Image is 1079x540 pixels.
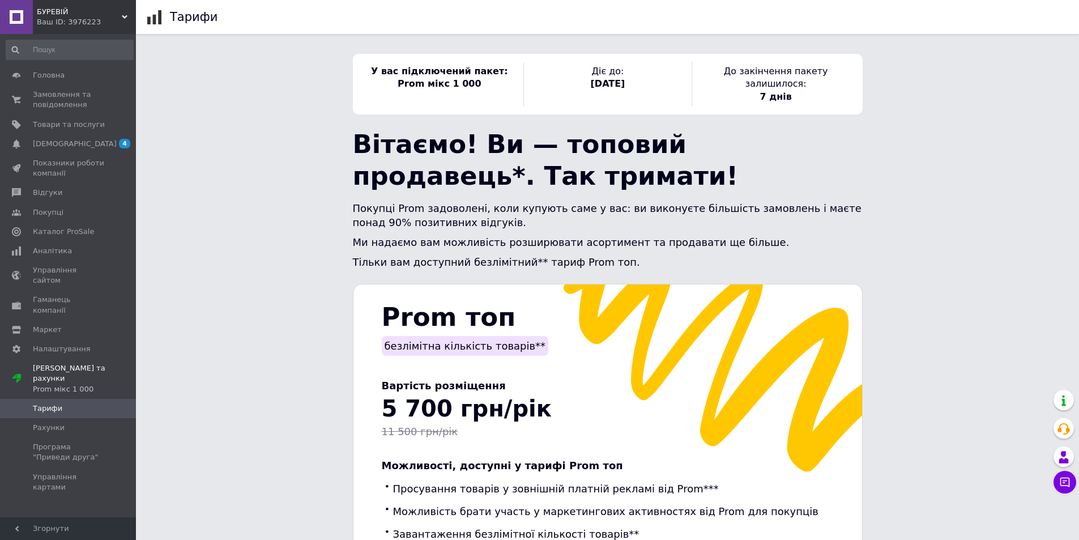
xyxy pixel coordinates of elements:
[33,442,105,462] span: Програма "Приведи друга"
[385,340,546,352] span: безлімітна кількість товарів**
[393,505,818,517] span: Можливість брати участь у маркетингових активностях від Prom для покупців
[523,62,692,106] div: Діє до:
[382,426,458,437] span: 11 500 грн/рік
[382,302,516,332] span: Prom топ
[33,363,136,394] span: [PERSON_NAME] та рахунки
[353,202,862,228] span: Покупці Prom задоволені, коли купують саме у вас: ви виконуєте більшість замовлень і маєте понад ...
[37,7,122,17] span: БУРЕВІЙ
[382,396,552,422] span: 5 700 грн/рік
[33,384,136,394] div: Prom мікс 1 000
[33,158,105,178] span: Показники роботи компанії
[33,423,65,433] span: Рахунки
[6,40,134,60] input: Пошук
[119,139,130,148] span: 4
[382,380,506,392] span: Вартість розміщення
[33,120,105,130] span: Товари та послуги
[393,528,639,540] span: Завантаження безлімітної кількості товарів**
[33,472,105,492] span: Управління картами
[33,325,62,335] span: Маркет
[591,78,625,89] span: [DATE]
[33,344,91,354] span: Налаштування
[398,78,481,89] span: Prom мікс 1 000
[37,17,136,27] div: Ваш ID: 3976223
[33,139,117,149] span: [DEMOGRAPHIC_DATA]
[33,295,105,315] span: Гаманець компанії
[33,403,62,414] span: Тарифи
[382,460,623,471] span: Можливості, доступні у тарифі Prom топ
[371,66,508,76] span: У вас підключений пакет:
[353,236,790,248] span: Ми надаємо вам можливість розширювати асортимент та продавати ще більше.
[170,10,217,24] h1: Тарифи
[724,66,828,89] span: До закінчення пакету залишилося:
[33,90,105,110] span: Замовлення та повідомлення
[353,129,738,191] span: Вітаємо! Ви — топовий продавець*. Так тримати!
[33,246,72,256] span: Аналітика
[33,70,65,80] span: Головна
[33,188,62,198] span: Відгуки
[353,256,640,268] span: Тільки вам доступний безлімітний** тариф Prom топ.
[760,91,791,102] span: 7 днів
[33,227,94,237] span: Каталог ProSale
[33,265,105,286] span: Управління сайтом
[1054,471,1076,494] button: Чат з покупцем
[33,207,63,218] span: Покупці
[393,483,719,495] span: Просування товарів у зовнішній платній рекламі від Prom***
